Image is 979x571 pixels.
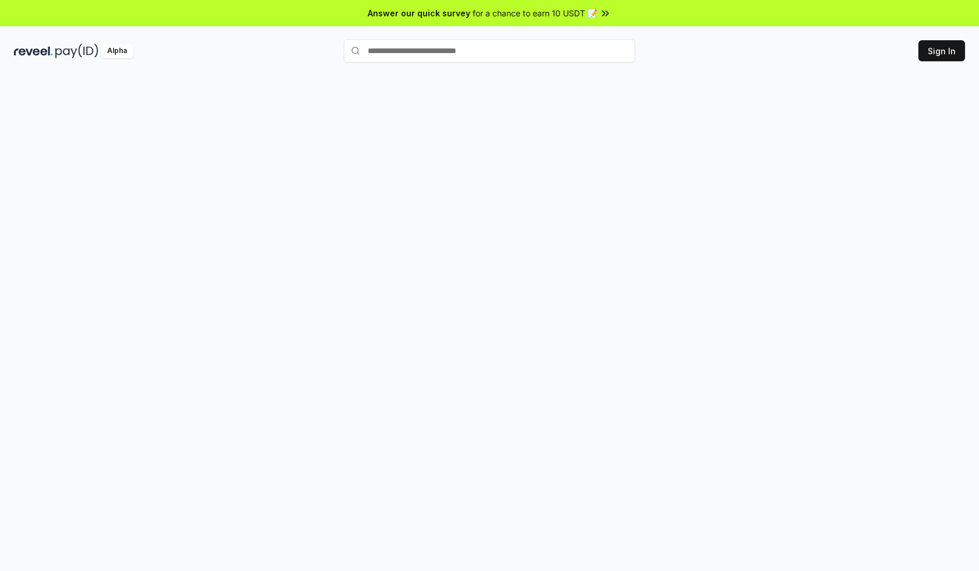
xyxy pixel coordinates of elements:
[101,44,133,58] div: Alpha
[55,44,98,58] img: pay_id
[368,7,470,19] span: Answer our quick survey
[918,40,965,61] button: Sign In
[473,7,597,19] span: for a chance to earn 10 USDT 📝
[14,44,53,58] img: reveel_dark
